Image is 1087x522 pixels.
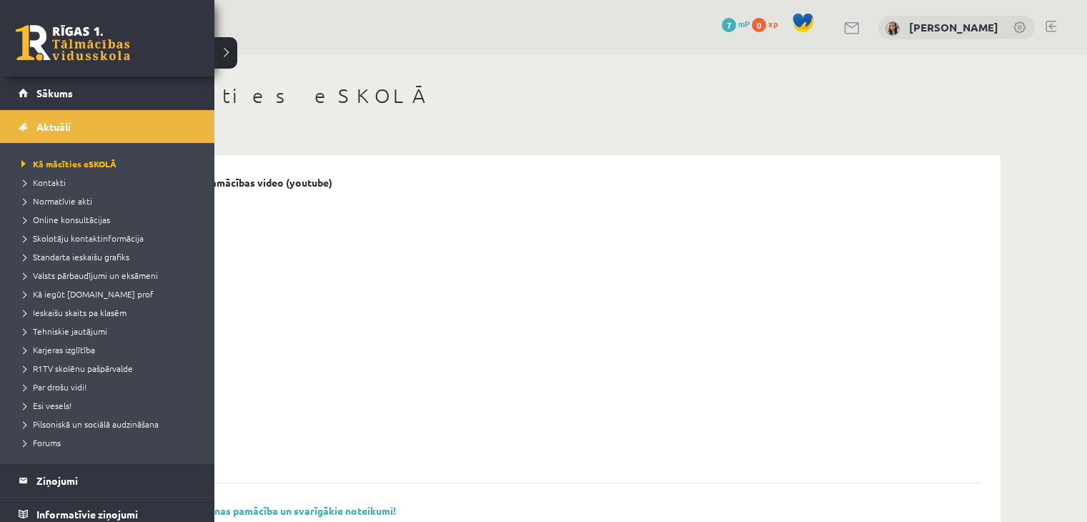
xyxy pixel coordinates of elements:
[752,18,785,29] a: 0 xp
[18,418,200,430] a: Pilsoniskā un sociālā audzināšana
[86,84,1001,108] h1: Kā mācīties eSKOLĀ
[16,25,130,61] a: Rīgas 1. Tālmācības vidusskola
[18,436,200,449] a: Forums
[18,325,107,337] span: Tehniskie jautājumi
[18,251,129,262] span: Standarta ieskaišu grafiks
[18,176,200,189] a: Kontakti
[18,177,66,188] span: Kontakti
[36,120,71,133] span: Aktuāli
[107,177,332,189] p: eSKOLAS lietošanas pamācības video (youtube)
[18,418,159,430] span: Pilsoniskā un sociālā audzināšana
[19,464,197,497] a: Ziņojumi
[18,325,200,338] a: Tehniskie jautājumi
[36,87,73,99] span: Sākums
[19,110,197,143] a: Aktuāli
[18,250,200,263] a: Standarta ieskaišu grafiks
[885,21,900,36] img: Marija Nicmane
[18,306,200,319] a: Ieskaišu skaits pa klasēm
[18,400,71,411] span: Esi vesels!
[18,269,200,282] a: Valsts pārbaudījumi un eksāmeni
[18,158,116,169] span: Kā mācīties eSKOLĀ
[738,18,750,29] span: mP
[752,18,766,32] span: 0
[18,195,92,207] span: Normatīvie akti
[36,464,197,497] legend: Ziņojumi
[18,157,200,170] a: Kā mācīties eSKOLĀ
[18,343,200,356] a: Karjeras izglītība
[18,399,200,412] a: Esi vesels!
[18,381,86,393] span: Par drošu vidi!
[18,380,200,393] a: Par drošu vidi!
[18,194,200,207] a: Normatīvie akti
[18,213,200,226] a: Online konsultācijas
[18,232,200,245] a: Skolotāju kontaktinformācija
[18,363,133,374] span: R1TV skolēnu pašpārvalde
[18,362,200,375] a: R1TV skolēnu pašpārvalde
[18,270,158,281] span: Valsts pārbaudījumi un eksāmeni
[18,232,144,244] span: Skolotāju kontaktinformācija
[18,288,154,300] span: Kā iegūt [DOMAIN_NAME] prof
[18,344,95,355] span: Karjeras izglītība
[722,18,736,32] span: 7
[909,20,998,34] a: [PERSON_NAME]
[722,18,750,29] a: 7 mP
[18,437,61,448] span: Forums
[18,214,110,225] span: Online konsultācijas
[18,287,200,300] a: Kā iegūt [DOMAIN_NAME] prof
[18,307,126,318] span: Ieskaišu skaits pa klasēm
[19,77,197,109] a: Sākums
[768,18,778,29] span: xp
[107,504,396,517] a: R1TV eSKOLAS lietošanas pamācība un svarīgākie noteikumi!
